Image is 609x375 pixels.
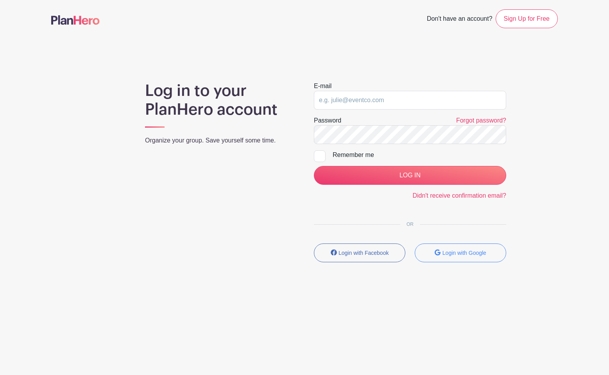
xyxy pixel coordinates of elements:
[412,192,506,199] a: Didn't receive confirmation email?
[145,136,295,145] p: Organize your group. Save yourself some time.
[496,9,558,28] a: Sign Up for Free
[415,243,506,262] button: Login with Google
[314,243,405,262] button: Login with Facebook
[145,81,295,119] h1: Log in to your PlanHero account
[51,15,100,25] img: logo-507f7623f17ff9eddc593b1ce0a138ce2505c220e1c5a4e2b4648c50719b7d32.svg
[333,150,506,160] div: Remember me
[427,11,493,28] span: Don't have an account?
[456,117,506,124] a: Forgot password?
[314,91,506,110] input: e.g. julie@eventco.com
[442,250,486,256] small: Login with Google
[400,222,420,227] span: OR
[314,81,331,91] label: E-mail
[339,250,389,256] small: Login with Facebook
[314,116,341,125] label: Password
[314,166,506,185] input: LOG IN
